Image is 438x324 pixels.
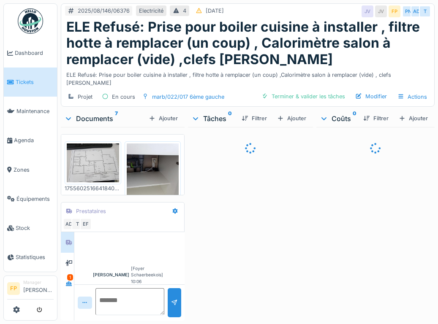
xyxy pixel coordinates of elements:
[152,93,224,101] div: marb/022/017 6ème gauche
[4,126,57,155] a: Agenda
[65,184,121,192] div: 1755602516641840177840587179890.jpg
[258,91,348,102] div: Terminer & valider les tâches
[115,113,118,124] sup: 7
[76,207,106,215] div: Prestataires
[228,113,232,124] sup: 0
[16,107,54,115] span: Maintenance
[4,38,57,67] a: Dashboard
[375,5,387,17] div: JV
[112,93,135,101] div: En cours
[206,7,224,15] div: [DATE]
[402,5,414,17] div: PN
[14,166,54,174] span: Zones
[4,155,57,184] a: Zones
[395,113,431,124] div: Ajouter
[362,5,373,17] div: JV
[64,113,145,124] div: Documents
[7,279,54,300] a: FP Manager[PERSON_NAME]
[18,8,43,34] img: Badge_color-CXgf-gQk.svg
[16,253,54,261] span: Statistiques
[23,279,54,297] li: [PERSON_NAME]
[71,218,83,230] div: T
[14,136,54,144] span: Agenda
[66,67,429,87] div: ELE Refusé: Prise pour boiler cuisine à installer , filtre hotte à remplacer (un coup) ,Calorimèt...
[353,113,356,124] sup: 0
[145,113,181,124] div: Ajouter
[139,7,163,15] div: Electricité
[411,5,422,17] div: AD
[78,7,130,15] div: 2025/08/146/06376
[191,113,235,124] div: Tâches
[127,143,179,213] img: t6ygrfj322ykxfq6botm4a553noe
[66,19,429,67] h1: ELE Refusé: Prise pour boiler cuisine à installer , filtre hotte à remplacer (un coup) , Calorimè...
[394,91,431,103] div: Actions
[63,218,75,230] div: AD
[4,213,57,243] a: Stock
[238,113,270,124] div: Filtrer
[67,274,73,281] div: 1
[67,143,119,183] img: 6t4cxaoveh7h06mebl0ahr13ldrn
[16,224,54,232] span: Stock
[78,93,92,101] div: Projet
[16,78,54,86] span: Tickets
[4,184,57,213] a: Équipements
[360,113,392,124] div: Filtrer
[320,113,356,124] div: Coûts
[23,279,54,286] div: Manager
[274,113,310,124] div: Ajouter
[7,282,20,295] li: FP
[80,218,92,230] div: EF
[15,49,54,57] span: Dashboard
[389,5,400,17] div: FP
[131,265,166,285] div: [Foyer Schaerbeekois] 10:06
[183,7,186,15] div: 4
[4,67,57,97] a: Tickets
[4,97,57,126] a: Maintenance
[93,272,129,278] div: [PERSON_NAME]
[4,243,57,272] a: Statistiques
[419,5,431,17] div: T
[16,195,54,203] span: Équipements
[352,91,390,102] div: Modifier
